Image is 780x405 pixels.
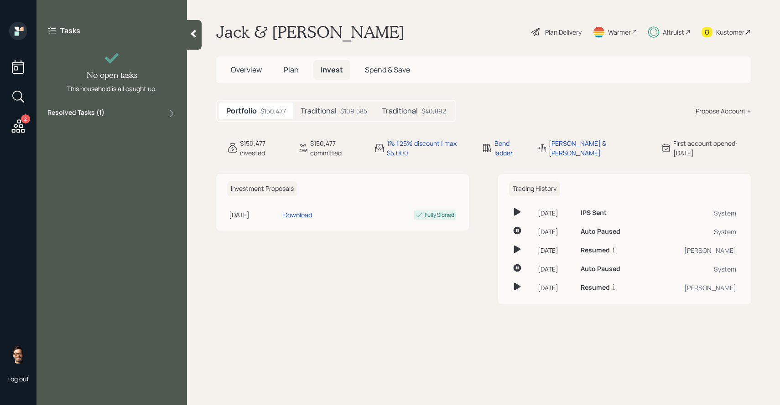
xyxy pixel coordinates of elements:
div: [PERSON_NAME] [653,283,736,292]
div: This household is all caught up. [67,84,157,93]
span: Invest [321,65,343,75]
div: Fully Signed [425,211,454,219]
div: First account opened: [DATE] [673,138,751,158]
h6: Trading History [509,181,560,196]
span: Spend & Save [365,65,410,75]
h6: Auto Paused [581,228,620,236]
div: System [653,227,736,236]
div: Log out [7,374,29,383]
div: Plan Delivery [545,27,582,37]
div: 1% | 25% discount | max $5,000 [387,138,471,158]
div: 2 [21,114,30,123]
h4: No open tasks [87,70,137,80]
span: Overview [231,65,262,75]
h6: Resumed [581,284,610,292]
img: sami-boghos-headshot.png [9,345,27,364]
label: Tasks [60,26,80,36]
div: Propose Account + [696,106,751,116]
div: [DATE] [538,227,573,236]
div: Download [283,210,312,220]
div: System [653,208,736,218]
h6: Resumed [581,246,610,254]
div: Altruist [663,27,684,37]
div: [DATE] [538,264,573,274]
div: Bond ladder [494,138,525,158]
div: Kustomer [716,27,744,37]
h6: Auto Paused [581,265,620,273]
h6: Investment Proposals [227,181,297,196]
div: System [653,264,736,274]
div: $150,477 committed [310,138,363,158]
div: Warmer [608,27,631,37]
h5: Traditional [382,107,418,115]
div: [PERSON_NAME] [653,246,736,255]
div: $109,585 [340,106,367,116]
h1: Jack & [PERSON_NAME] [216,22,405,42]
div: $40,892 [421,106,446,116]
label: Resolved Tasks ( 1 ) [47,108,104,119]
div: [DATE] [538,208,573,218]
div: [DATE] [538,283,573,292]
div: [DATE] [229,210,280,220]
h5: Traditional [301,107,337,115]
h5: Portfolio [226,107,257,115]
div: $150,477 invested [240,138,286,158]
div: [PERSON_NAME] & [PERSON_NAME] [549,138,650,158]
div: $150,477 [260,106,286,116]
span: Plan [284,65,299,75]
div: [DATE] [538,246,573,255]
h6: IPS Sent [581,209,607,217]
